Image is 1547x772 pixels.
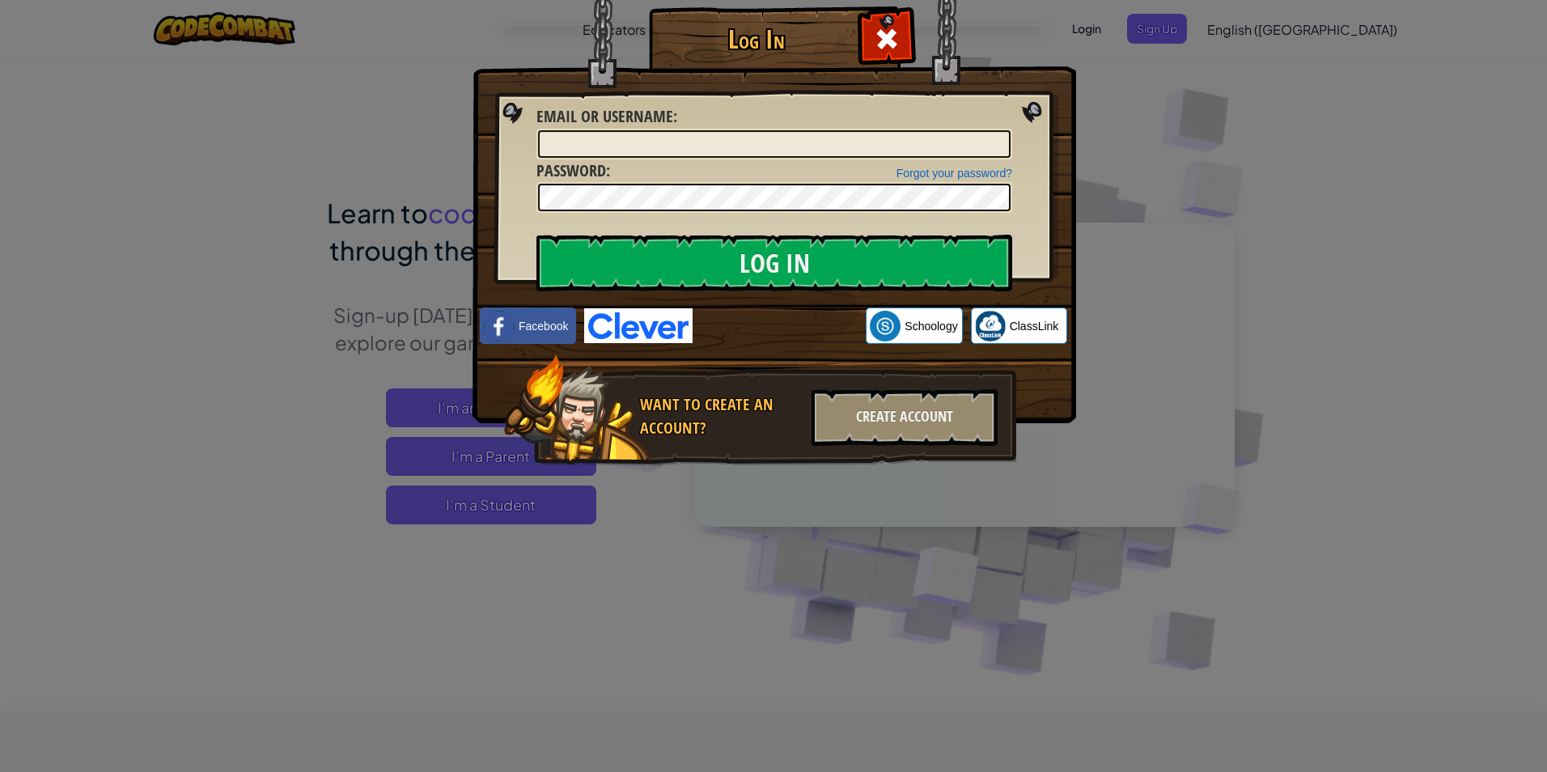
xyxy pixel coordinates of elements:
[1214,16,1531,222] iframe: 「使用 Google 帳戶登入」對話方塊
[1010,318,1059,334] span: ClassLink
[584,308,693,343] img: clever-logo-blue.png
[905,318,957,334] span: Schoology
[536,159,610,183] label: :
[536,105,673,127] span: Email or Username
[536,105,677,129] label: :
[896,167,1012,180] a: Forgot your password?
[484,311,515,341] img: facebook_small.png
[812,389,998,446] div: Create Account
[536,159,606,181] span: Password
[536,235,1012,291] input: Log In
[693,308,866,344] iframe: 「使用 Google 帳戶登入」按鈕
[519,318,568,334] span: Facebook
[653,25,859,53] h1: Log In
[975,311,1006,341] img: classlink-logo-small.png
[640,393,802,439] div: Want to create an account?
[870,311,901,341] img: schoology.png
